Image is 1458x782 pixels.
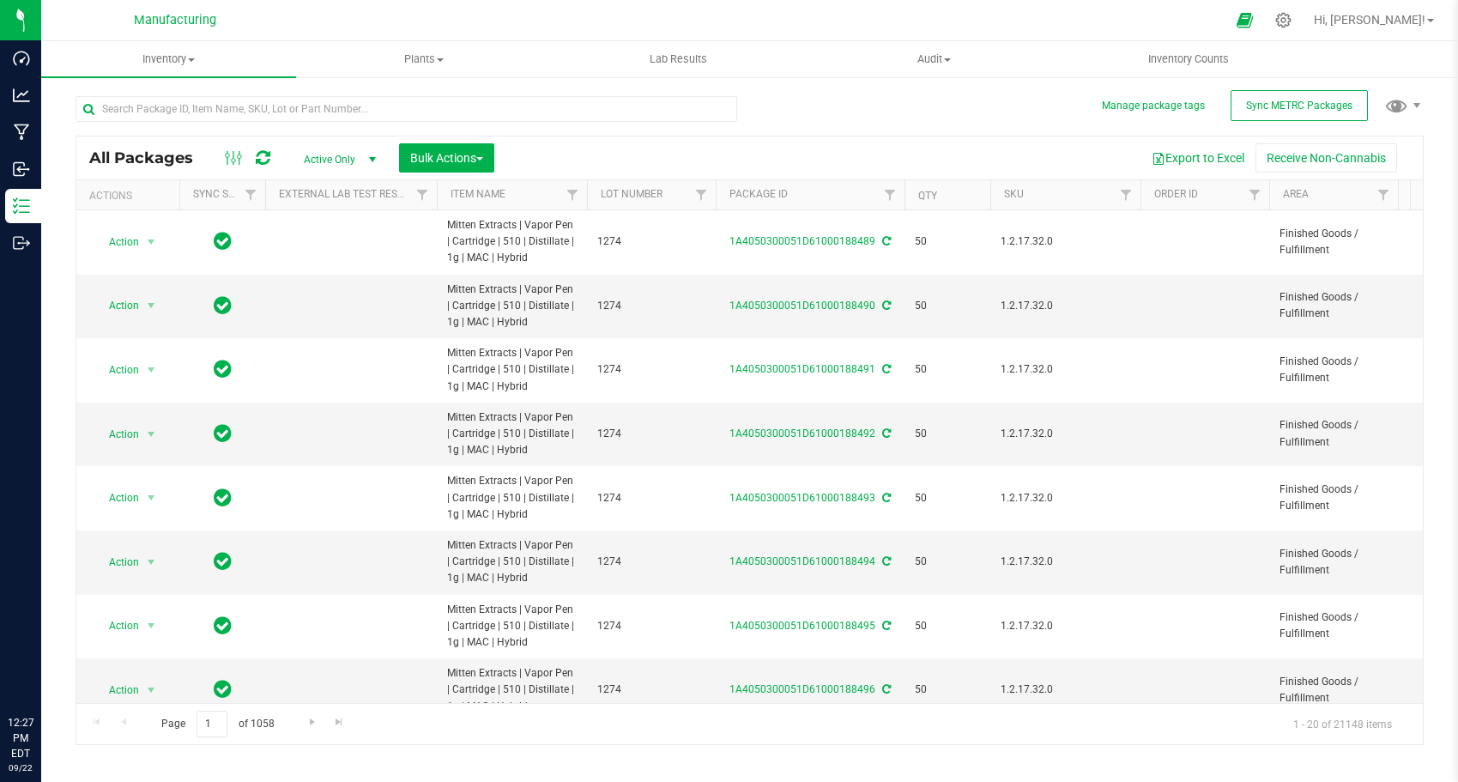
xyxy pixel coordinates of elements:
span: All Packages [89,149,210,167]
button: Sync METRC Packages [1231,90,1368,121]
span: Inventory [41,52,296,67]
a: External Lab Test Result [279,188,414,200]
button: Export to Excel [1140,143,1255,173]
a: Lab Results [551,41,806,77]
inline-svg: Manufacturing [13,124,30,141]
span: Action [94,678,140,702]
span: Finished Goods / Fulfillment [1280,482,1388,514]
span: Bulk Actions [410,151,483,165]
a: 1A4050300051D61000188489 [729,235,875,247]
a: Package ID [729,188,788,200]
span: Lab Results [626,52,730,67]
span: Page of 1058 [147,711,288,737]
span: 1274 [597,682,705,698]
span: 1274 [597,298,705,314]
span: In Sync [214,486,232,510]
span: Finished Goods / Fulfillment [1280,289,1388,322]
span: 1274 [597,361,705,378]
button: Bulk Actions [399,143,494,173]
span: Sync from Compliance System [880,427,891,439]
a: Go to the next page [299,711,324,734]
a: Area [1283,188,1309,200]
span: select [141,678,162,702]
a: 1A4050300051D61000188491 [729,363,875,375]
span: 1.2.17.32.0 [1001,426,1130,442]
a: Go to the last page [327,711,352,734]
span: Action [94,614,140,638]
inline-svg: Dashboard [13,50,30,67]
a: Filter [408,180,437,209]
a: 1A4050300051D61000188496 [729,683,875,695]
span: Finished Goods / Fulfillment [1280,226,1388,258]
span: Action [94,486,140,510]
span: 1.2.17.32.0 [1001,490,1130,506]
a: 1A4050300051D61000188490 [729,300,875,312]
a: 1A4050300051D61000188492 [729,427,875,439]
a: Filter [559,180,587,209]
span: Mitten Extracts | Vapor Pen | Cartridge | 510 | Distillate | 1g | MAC | Hybrid [447,602,577,652]
span: Finished Goods / Fulfillment [1280,546,1388,579]
span: Action [94,358,140,382]
span: In Sync [214,614,232,638]
span: 50 [915,233,980,250]
span: select [141,550,162,574]
span: Finished Goods / Fulfillment [1280,674,1388,706]
span: Audit [808,52,1061,67]
span: 50 [915,298,980,314]
inline-svg: Outbound [13,234,30,252]
span: select [141,294,162,318]
span: In Sync [214,677,232,701]
span: In Sync [214,294,232,318]
span: Action [94,294,140,318]
a: Sync Status [193,188,259,200]
span: Mitten Extracts | Vapor Pen | Cartridge | 510 | Distillate | 1g | MAC | Hybrid [447,537,577,587]
a: Plants [296,41,551,77]
span: 1.2.17.32.0 [1001,298,1130,314]
span: 1274 [597,490,705,506]
span: Finished Goods / Fulfillment [1280,609,1388,642]
a: Filter [876,180,904,209]
a: Item Name [451,188,505,200]
span: Sync METRC Packages [1246,100,1352,112]
a: SKU [1004,188,1024,200]
button: Manage package tags [1102,99,1205,113]
span: Mitten Extracts | Vapor Pen | Cartridge | 510 | Distillate | 1g | MAC | Hybrid [447,217,577,267]
a: Filter [1241,180,1269,209]
span: Mitten Extracts | Vapor Pen | Cartridge | 510 | Distillate | 1g | MAC | Hybrid [447,282,577,331]
a: Inventory Counts [1062,41,1316,77]
span: In Sync [214,357,232,381]
a: Filter [1112,180,1140,209]
span: 1274 [597,233,705,250]
span: 50 [915,361,980,378]
span: 50 [915,426,980,442]
a: Qty [918,190,937,202]
a: 1A4050300051D61000188494 [729,555,875,567]
span: select [141,614,162,638]
span: Open Ecommerce Menu [1225,3,1264,37]
button: Receive Non-Cannabis [1255,143,1397,173]
span: Sync from Compliance System [880,492,891,504]
span: Mitten Extracts | Vapor Pen | Cartridge | 510 | Distillate | 1g | MAC | Hybrid [447,409,577,459]
iframe: Resource center [17,645,69,696]
a: 1A4050300051D61000188495 [729,620,875,632]
a: Audit [807,41,1062,77]
span: select [141,422,162,446]
span: 50 [915,682,980,698]
span: 50 [915,554,980,570]
span: 1.2.17.32.0 [1001,682,1130,698]
div: Manage settings [1273,12,1294,28]
span: Finished Goods / Fulfillment [1280,417,1388,450]
span: select [141,230,162,254]
a: 1A4050300051D61000188493 [729,492,875,504]
span: Sync from Compliance System [880,683,891,695]
span: Mitten Extracts | Vapor Pen | Cartridge | 510 | Distillate | 1g | MAC | Hybrid [447,473,577,523]
a: Filter [1370,180,1398,209]
span: 1274 [597,554,705,570]
span: Mitten Extracts | Vapor Pen | Cartridge | 510 | Distillate | 1g | MAC | Hybrid [447,665,577,715]
inline-svg: Inbound [13,161,30,178]
input: Search Package ID, Item Name, SKU, Lot or Part Number... [76,96,737,122]
span: 1.2.17.32.0 [1001,554,1130,570]
span: 1.2.17.32.0 [1001,618,1130,634]
span: 50 [915,618,980,634]
input: 1 [197,711,227,737]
